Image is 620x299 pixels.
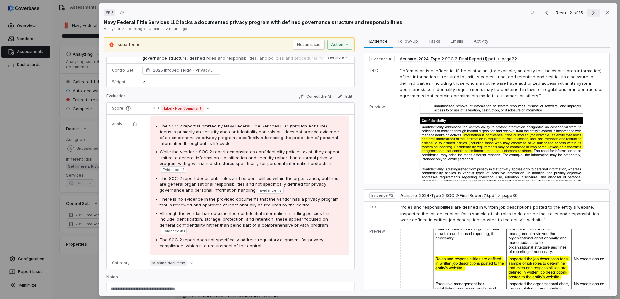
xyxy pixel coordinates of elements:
button: Edit [335,93,355,100]
span: Missing document [150,260,187,266]
button: See more [325,52,351,63]
span: page 22 [502,56,517,61]
span: Tasks [426,37,443,45]
p: Navy Federal Title Services LLC lacks a documented privacy program with defined governance struct... [104,19,402,26]
button: Acrisure-2024-Type 2 SOC 2-Final Report (1).pdfpage30 [400,193,518,199]
button: Not an issue [293,40,325,50]
button: Correct the AI [296,93,334,101]
p: Category [112,260,143,266]
p: Issue found [117,41,141,48]
span: Likely Non Compliant [161,105,204,112]
span: Evidence # 1 [163,167,184,172]
span: Acrisure-2024-Type 2 SOC 2-Final Report (1).pdf [400,193,496,198]
span: Acrisure-2024-Type 2 SOC 2-Final Report (1).pdf [400,56,495,61]
span: There is no evidence in the provided documents that the vendor has a privacy program that is revi... [160,196,339,207]
button: Acrisure-2024-Type 2 SOC 2-Final Report (1).pdfpage22 [400,56,517,62]
span: Evidence # 2 [260,188,282,193]
td: Text [364,202,398,226]
span: 2 [142,79,145,84]
span: The SOC 2 report does not specifically address regulatory alignment for privacy compliance, which... [160,237,323,248]
span: Evidence # 2 [371,193,393,198]
span: Evidence [367,37,390,45]
span: Updated: 2 hours ago [149,27,187,31]
span: The SOC 2 report submitted by Navy Federal Title Services LLC (through Acrisure) focuses primaril... [160,123,339,146]
button: 3.0Likely Non Compliant [150,105,212,112]
td: Preview [364,102,397,184]
p: Evaluation [106,94,126,101]
span: # P.3 [106,10,113,15]
p: Notes [106,274,355,282]
span: Emails [448,37,466,45]
span: Activity [471,37,491,45]
p: Analysis [112,121,128,127]
button: Copy link [116,7,128,18]
button: Action [327,40,352,50]
span: While the vendor's SOC 2 report demonstrates confidentiality policies exist, they appear limited ... [160,149,340,166]
td: Text [364,65,397,102]
span: Evidence # 3 [163,228,185,234]
span: “information is confidential if the custodian (for example, an entity that holds or stores inform... [400,68,603,98]
button: Previous result [540,9,553,17]
span: Analyzed: 21 hours ago [104,27,145,31]
p: Result 2 of 15 [556,9,584,16]
span: Follow-up [396,37,421,45]
p: Score [112,106,143,111]
p: Weight [112,79,135,84]
span: Evidence # 1 [371,56,393,61]
span: Although the vendor has documented confidential information handling policies that include identi... [160,211,331,227]
button: Next result [587,9,600,17]
span: The SOC 2 report documents roles and responsibilities within the organization, but these are gene... [160,176,341,193]
span: “roles and responsibilities are defined in written job descriptions posted to the entity's websit... [400,205,599,222]
span: page 30 [502,193,518,198]
p: Control Set [112,68,135,73]
img: d25f8cc57e8f4e71bf69e5dc209f1cd7_original.jpg_w1200.jpg [400,105,604,181]
span: 2025 InfoSec TPRM - Privacy Governance [153,67,217,73]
